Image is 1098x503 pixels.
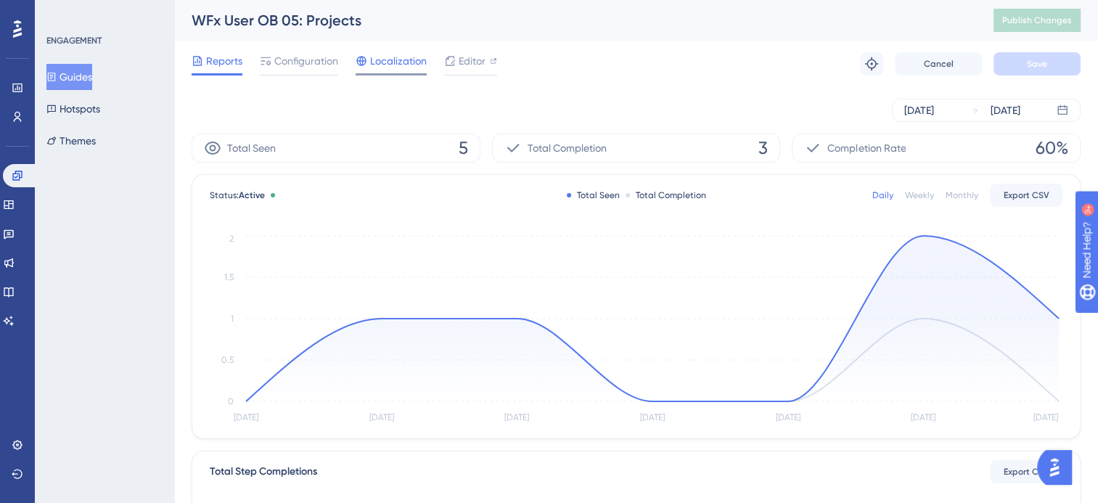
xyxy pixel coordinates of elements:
[369,412,394,422] tspan: [DATE]
[905,189,934,201] div: Weekly
[567,189,620,201] div: Total Seen
[459,136,468,160] span: 5
[370,52,427,70] span: Localization
[1004,189,1049,201] span: Export CSV
[1033,412,1057,422] tspan: [DATE]
[993,52,1081,75] button: Save
[192,10,957,30] div: WFx User OB 05: Projects
[46,96,100,122] button: Hotspots
[231,314,234,324] tspan: 1
[904,102,934,119] div: [DATE]
[1004,466,1049,478] span: Export CSV
[991,102,1020,119] div: [DATE]
[210,189,265,201] span: Status:
[895,52,982,75] button: Cancel
[993,9,1081,32] button: Publish Changes
[504,412,529,422] tspan: [DATE]
[640,412,665,422] tspan: [DATE]
[924,58,954,70] span: Cancel
[46,64,92,90] button: Guides
[776,412,800,422] tspan: [DATE]
[872,189,893,201] div: Daily
[99,7,107,19] div: 9+
[46,128,96,154] button: Themes
[221,355,234,365] tspan: 0.5
[528,139,607,157] span: Total Completion
[228,396,234,406] tspan: 0
[234,412,258,422] tspan: [DATE]
[1037,446,1081,489] iframe: UserGuiding AI Assistant Launcher
[229,234,234,244] tspan: 2
[827,139,906,157] span: Completion Rate
[990,460,1062,483] button: Export CSV
[227,139,276,157] span: Total Seen
[210,463,317,480] div: Total Step Completions
[46,35,102,46] div: ENGAGEMENT
[239,190,265,200] span: Active
[758,136,768,160] span: 3
[34,4,91,21] span: Need Help?
[1036,136,1068,160] span: 60%
[224,272,234,282] tspan: 1.5
[459,52,486,70] span: Editor
[1002,15,1072,26] span: Publish Changes
[990,184,1062,207] button: Export CSV
[946,189,978,201] div: Monthly
[911,412,935,422] tspan: [DATE]
[206,52,242,70] span: Reports
[274,52,338,70] span: Configuration
[626,189,706,201] div: Total Completion
[1027,58,1047,70] span: Save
